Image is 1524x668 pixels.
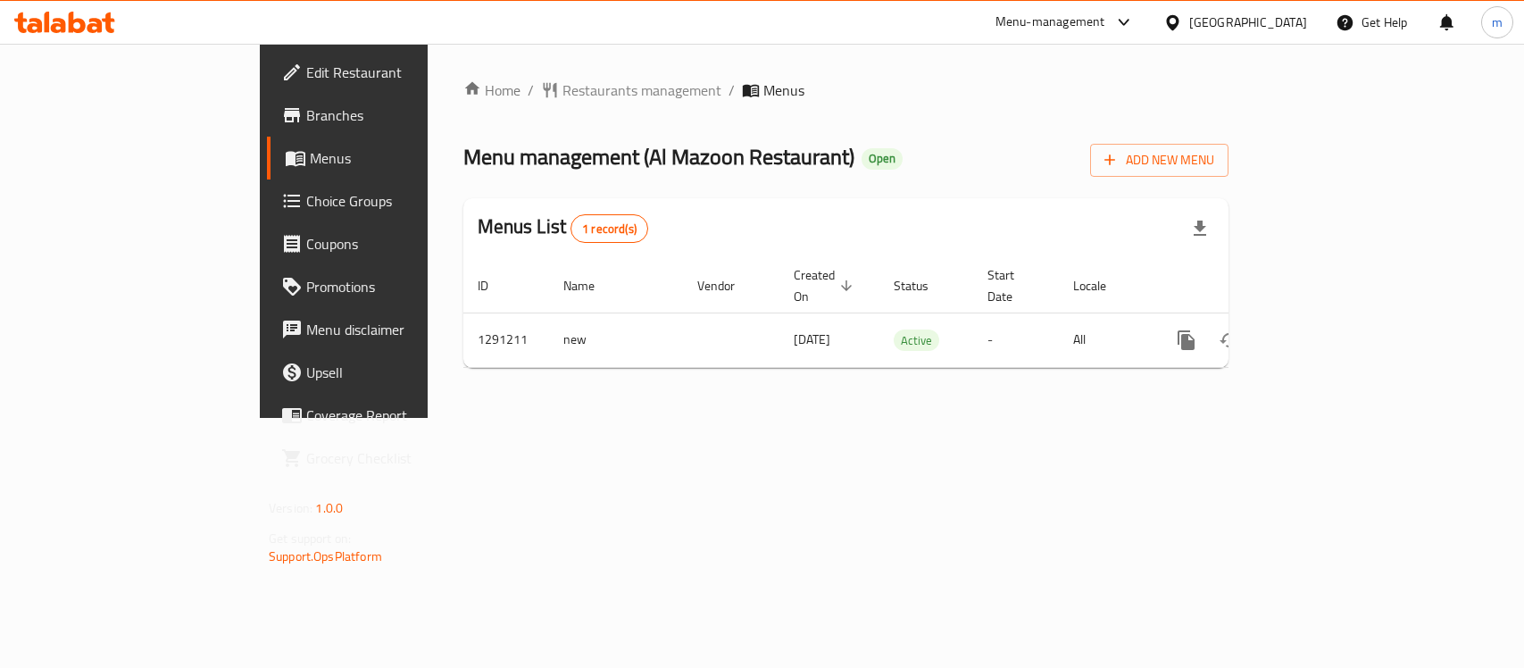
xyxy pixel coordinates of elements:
span: Vendor [697,275,758,296]
a: Promotions [267,265,514,308]
li: / [528,79,534,101]
a: Edit Restaurant [267,51,514,94]
button: Add New Menu [1090,144,1228,177]
a: Coupons [267,222,514,265]
nav: breadcrumb [463,79,1228,101]
span: Get support on: [269,527,351,550]
span: Branches [306,104,500,126]
span: Start Date [987,264,1037,307]
div: Active [894,330,939,351]
span: Edit Restaurant [306,62,500,83]
span: Open [862,151,903,166]
span: Upsell [306,362,500,383]
span: Menu management ( Al Mazoon Restaurant ) [463,137,854,177]
span: Version: [269,497,312,520]
span: Menu disclaimer [306,319,500,340]
span: 1.0.0 [315,497,343,520]
a: Menus [267,137,514,180]
div: [GEOGRAPHIC_DATA] [1189,13,1307,32]
a: Upsell [267,351,514,394]
table: enhanced table [463,259,1351,368]
a: Branches [267,94,514,137]
th: Actions [1151,259,1351,313]
td: All [1059,313,1151,367]
td: - [973,313,1059,367]
a: Menu disclaimer [267,308,514,351]
td: new [549,313,683,367]
a: Restaurants management [541,79,721,101]
span: Created On [794,264,858,307]
span: [DATE] [794,328,830,351]
div: Open [862,148,903,170]
span: Menus [763,79,804,101]
span: Name [563,275,618,296]
span: m [1492,13,1503,32]
span: Status [894,275,952,296]
span: Grocery Checklist [306,447,500,469]
span: Menus [310,147,500,169]
a: Support.OpsPlatform [269,545,382,568]
div: Menu-management [995,12,1105,33]
span: Choice Groups [306,190,500,212]
a: Grocery Checklist [267,437,514,480]
a: Choice Groups [267,180,514,222]
button: Change Status [1208,319,1251,362]
span: ID [478,275,512,296]
div: Export file [1178,207,1221,250]
span: Coupons [306,233,500,255]
li: / [729,79,735,101]
span: Active [894,330,939,351]
span: Coverage Report [306,405,500,426]
span: Restaurants management [562,79,721,101]
h2: Menus List [478,213,648,243]
span: 1 record(s) [571,221,647,238]
span: Promotions [306,276,500,297]
span: Locale [1073,275,1129,296]
button: more [1165,319,1208,362]
div: Total records count [570,214,648,243]
span: Add New Menu [1104,149,1214,171]
a: Coverage Report [267,394,514,437]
